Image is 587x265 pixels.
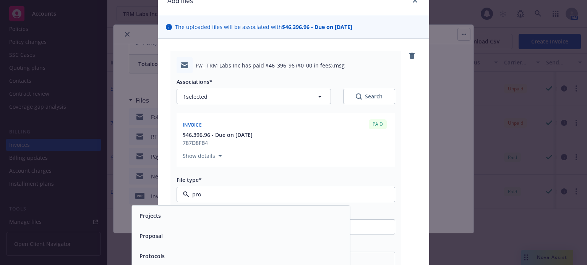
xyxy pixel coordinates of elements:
span: File type* [177,176,202,183]
span: Invoice [183,122,202,128]
input: Filter by keyword [189,190,379,198]
button: Projects [139,212,161,220]
div: 787D8FB4 [183,139,253,147]
button: Show details [180,151,225,161]
button: $46,396.96 - Due on [DATE] [183,131,253,139]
